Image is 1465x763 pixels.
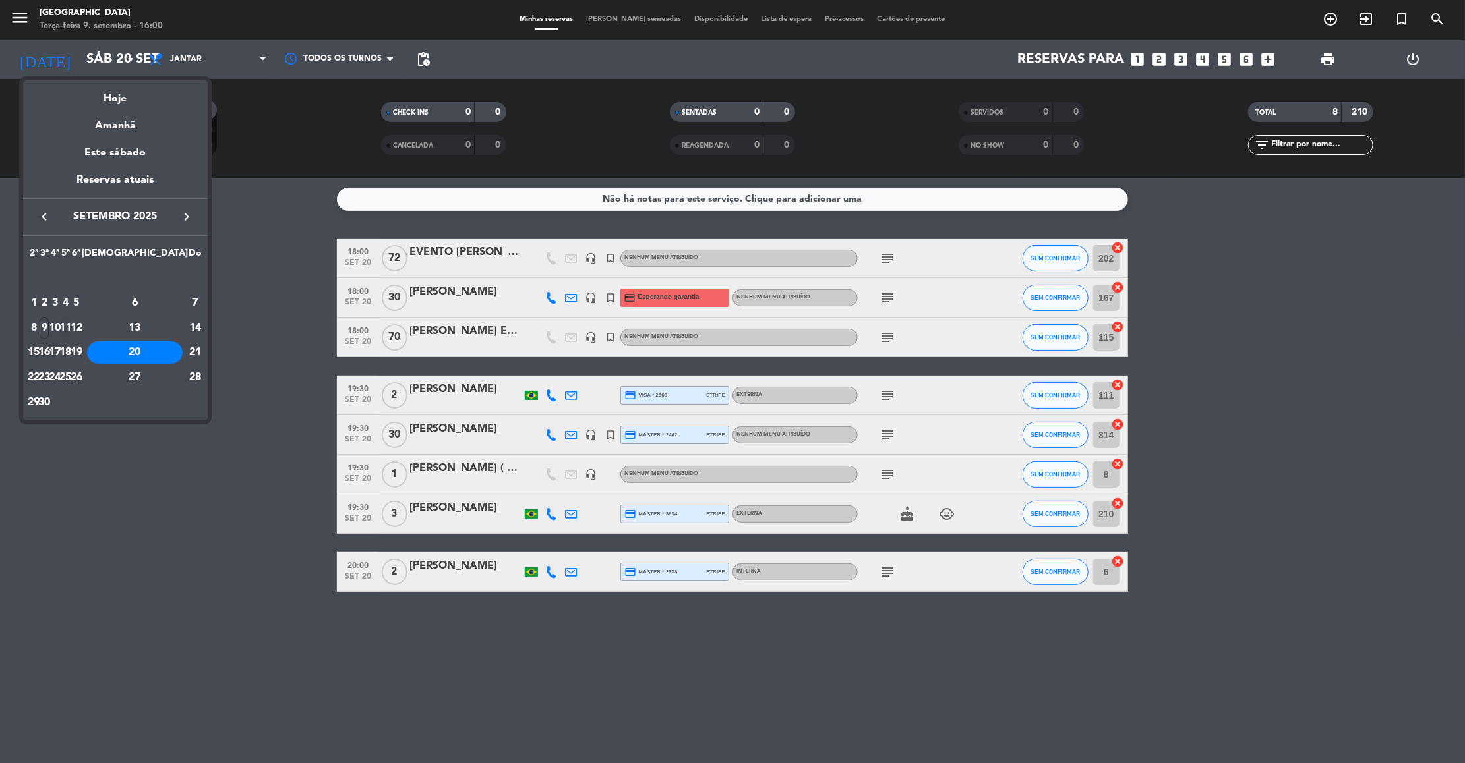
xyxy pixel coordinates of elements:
[50,292,60,314] div: 3
[179,209,194,225] i: keyboard_arrow_right
[60,365,71,390] td: 25 de setembro de 2025
[49,340,60,365] td: 17 de setembro de 2025
[28,291,39,316] td: 1 de setembro de 2025
[39,390,49,415] td: 30 de setembro de 2025
[189,292,202,314] div: 7
[87,317,183,339] div: 13
[60,316,71,341] td: 11 de setembro de 2025
[29,391,39,414] div: 29
[61,317,71,339] div: 11
[39,291,49,316] td: 2 de setembro de 2025
[189,341,202,364] div: 21
[60,246,71,266] th: Quinta-feira
[29,317,39,339] div: 8
[40,292,49,314] div: 2
[71,340,82,365] td: 19 de setembro de 2025
[23,171,208,198] div: Reservas atuais
[87,366,183,389] div: 27
[39,365,49,390] td: 23 de setembro de 2025
[61,341,71,364] div: 18
[28,340,39,365] td: 15 de setembro de 2025
[71,246,82,266] th: Sexta-feira
[40,317,49,339] div: 9
[60,340,71,365] td: 18 de setembro de 2025
[71,341,81,364] div: 19
[28,316,39,341] td: 8 de setembro de 2025
[71,316,82,341] td: 12 de setembro de 2025
[71,292,81,314] div: 5
[40,391,49,414] div: 30
[28,246,39,266] th: Segunda-feira
[50,341,60,364] div: 17
[82,365,188,390] td: 27 de setembro de 2025
[82,246,188,266] th: Sábado
[39,316,49,341] td: 9 de setembro de 2025
[28,365,39,390] td: 22 de setembro de 2025
[188,246,202,266] th: Domingo
[71,366,81,389] div: 26
[39,340,49,365] td: 16 de setembro de 2025
[28,390,39,415] td: 29 de setembro de 2025
[71,291,82,316] td: 5 de setembro de 2025
[87,292,183,314] div: 6
[60,291,71,316] td: 4 de setembro de 2025
[49,246,60,266] th: Quarta-feira
[71,365,82,390] td: 26 de setembro de 2025
[61,366,71,389] div: 25
[50,366,60,389] div: 24
[188,316,202,341] td: 14 de setembro de 2025
[189,366,202,389] div: 28
[87,341,183,364] div: 20
[32,208,56,225] button: keyboard_arrow_left
[82,340,188,365] td: 20 de setembro de 2025
[188,340,202,365] td: 21 de setembro de 2025
[82,291,188,316] td: 6 de setembro de 2025
[23,80,208,107] div: Hoje
[56,208,175,225] span: setembro 2025
[71,317,81,339] div: 12
[189,317,202,339] div: 14
[175,208,198,225] button: keyboard_arrow_right
[40,366,49,389] div: 23
[50,317,60,339] div: 10
[29,341,39,364] div: 15
[49,316,60,341] td: 10 de setembro de 2025
[29,292,39,314] div: 1
[39,246,49,266] th: Terça-feira
[36,209,52,225] i: keyboard_arrow_left
[61,292,71,314] div: 4
[28,266,202,291] td: SET
[23,134,208,171] div: Este sábado
[82,316,188,341] td: 13 de setembro de 2025
[49,291,60,316] td: 3 de setembro de 2025
[188,291,202,316] td: 7 de setembro de 2025
[29,366,39,389] div: 22
[23,107,208,134] div: Amanhã
[188,365,202,390] td: 28 de setembro de 2025
[49,365,60,390] td: 24 de setembro de 2025
[40,341,49,364] div: 16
